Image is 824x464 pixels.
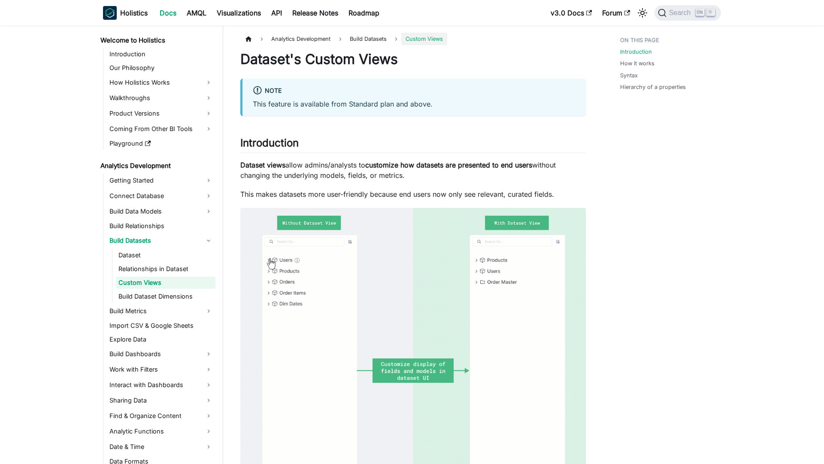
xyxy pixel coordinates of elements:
[107,76,215,89] a: How Holistics Works
[240,160,586,180] p: allow admins/analysts to without changing the underlying models, fields, or metrics.
[267,33,335,45] span: Analytics Development
[240,161,285,169] strong: Dataset views
[666,9,696,17] span: Search
[620,59,654,67] a: How it works
[107,91,215,105] a: Walkthroughs
[620,48,652,56] a: Introduction
[116,263,215,275] a: Relationships in Dataset
[107,363,215,376] a: Work with Filters
[212,6,266,20] a: Visualizations
[266,6,287,20] a: API
[365,161,532,169] strong: customize how datasets are presented to end users
[545,6,597,20] a: v3.0 Docs
[620,71,638,79] a: Syntax
[107,378,215,392] a: Interact with Dashboards
[116,277,215,289] a: Custom Views
[98,160,215,172] a: Analytics Development
[103,6,117,20] img: Holistics
[654,5,721,21] button: Search (Ctrl+K)
[120,8,148,18] b: Holistics
[116,290,215,302] a: Build Dataset Dimensions
[107,48,215,60] a: Introduction
[345,33,391,45] span: Build Datasets
[240,137,586,153] h2: Introduction
[597,6,635,20] a: Forum
[107,394,215,407] a: Sharing Data
[240,189,586,199] p: This makes datasets more user-friendly because end users now only see relevant, curated fields.
[107,107,215,120] a: Product Versions
[706,9,715,16] kbd: K
[107,347,215,361] a: Build Dashboards
[154,6,182,20] a: Docs
[182,6,212,20] a: AMQL
[107,333,215,345] a: Explore Data
[343,6,385,20] a: Roadmap
[107,220,215,232] a: Build Relationships
[107,424,215,438] a: Analytic Functions
[107,234,215,247] a: Build Datasets
[103,6,148,20] a: HolisticsHolistics
[116,249,215,261] a: Dataset
[253,99,576,109] p: This feature is available from Standard plan and above.
[107,409,215,423] a: Find & Organize Content
[107,440,215,454] a: Date & Time
[107,205,215,218] a: Build Data Models
[287,6,343,20] a: Release Notes
[240,33,257,45] a: Home page
[107,320,215,332] a: Import CSV & Google Sheets
[620,83,686,91] a: Hierarchy of a properties
[94,26,223,464] nav: Docs sidebar
[253,85,576,97] div: Note
[636,6,649,20] button: Switch between dark and light mode (currently light mode)
[240,33,586,45] nav: Breadcrumbs
[401,33,447,45] span: Custom Views
[107,189,215,203] a: Connect Database
[107,174,215,187] a: Getting Started
[240,51,586,68] h1: Dataset's Custom Views
[107,122,215,136] a: Coming From Other BI Tools
[107,62,215,74] a: Our Philosophy
[107,304,215,318] a: Build Metrics
[98,34,215,46] a: Welcome to Holistics
[107,137,215,150] a: Playground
